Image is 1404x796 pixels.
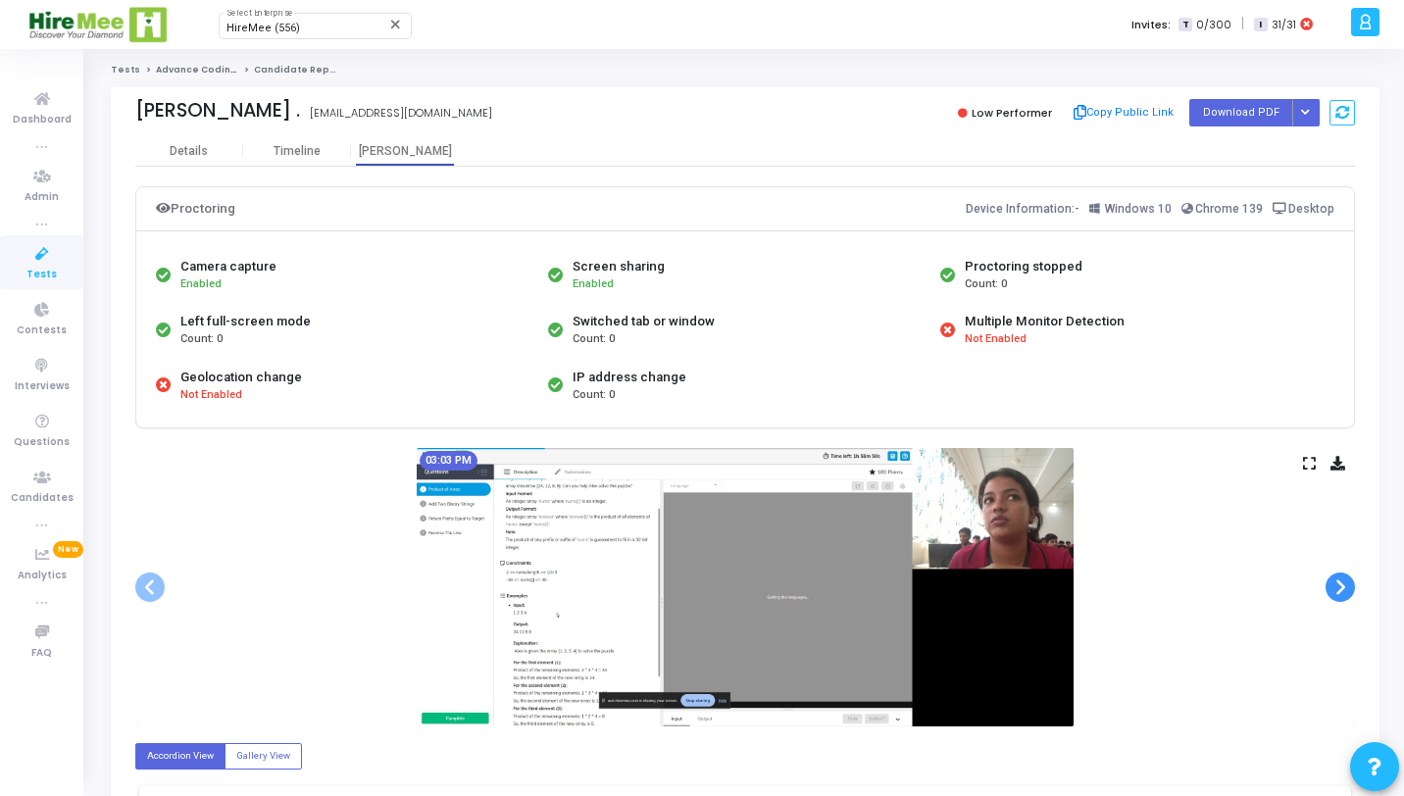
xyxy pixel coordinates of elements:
[25,189,59,206] span: Admin
[965,257,1082,276] div: Proctoring stopped
[13,112,72,128] span: Dashboard
[417,448,1074,726] img: screenshot-1755855185623.jpeg
[170,144,208,159] div: Details
[1254,18,1267,32] span: I
[156,197,235,221] div: Proctoring
[18,568,67,584] span: Analytics
[1178,18,1191,32] span: T
[180,257,276,276] div: Camera capture
[53,541,83,558] span: New
[1195,202,1263,216] span: Chrome 139
[573,368,686,387] div: IP address change
[1292,99,1320,125] div: Button group with nested dropdown
[15,378,70,395] span: Interviews
[180,312,311,331] div: Left full-screen mode
[1067,98,1179,127] button: Copy Public Link
[226,22,300,34] span: HireMee (556)
[111,64,1379,76] nav: breadcrumb
[26,267,57,283] span: Tests
[225,743,302,770] label: Gallery View
[965,312,1125,331] div: Multiple Monitor Detection
[156,64,304,75] a: Advance Coding Test _[DATE]
[14,434,70,451] span: Questions
[573,277,614,290] span: Enabled
[111,64,140,75] a: Tests
[1189,99,1293,125] button: Download PDF
[351,144,459,159] div: [PERSON_NAME]
[966,197,1335,221] div: Device Information:-
[254,64,344,75] span: Candidate Report
[388,17,404,32] mat-icon: Clear
[27,5,170,44] img: logo
[31,645,52,662] span: FAQ
[180,277,222,290] span: Enabled
[573,312,715,331] div: Switched tab or window
[274,144,321,159] div: Timeline
[965,331,1027,348] span: Not Enabled
[1105,202,1172,216] span: Windows 10
[135,743,226,770] label: Accordion View
[1196,17,1231,33] span: 0/300
[11,490,74,507] span: Candidates
[1241,14,1244,34] span: |
[310,105,492,122] div: [EMAIL_ADDRESS][DOMAIN_NAME]
[573,257,665,276] div: Screen sharing
[1131,17,1171,33] label: Invites:
[573,331,615,348] span: Count: 0
[1288,202,1334,216] span: Desktop
[972,105,1052,121] span: Low Performer
[17,323,67,339] span: Contests
[965,276,1007,293] span: Count: 0
[180,331,223,348] span: Count: 0
[420,451,477,471] mat-chip: 03:03 PM
[135,99,300,122] div: [PERSON_NAME] .
[180,387,242,404] span: Not Enabled
[1272,17,1296,33] span: 31/31
[573,387,615,404] span: Count: 0
[180,368,302,387] div: Geolocation change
